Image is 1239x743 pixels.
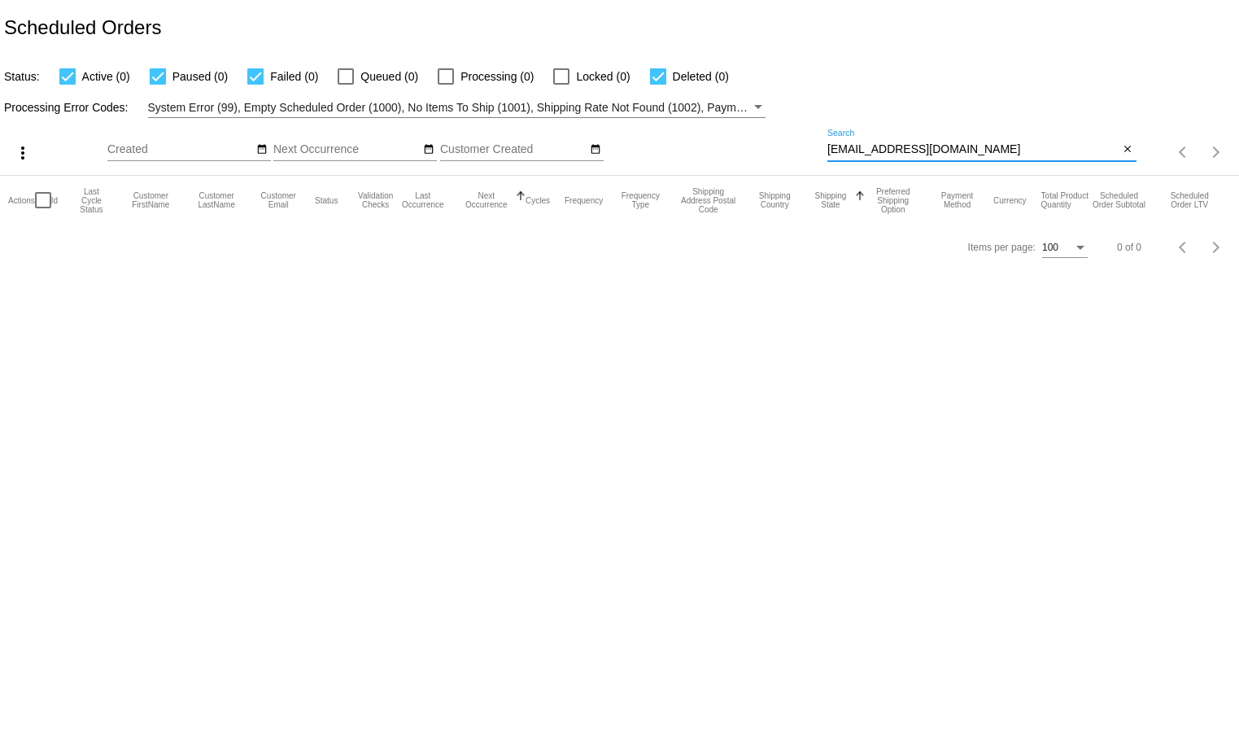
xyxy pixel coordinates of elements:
[1041,176,1090,225] mat-header-cell: Total Product Quantity
[1200,136,1232,168] button: Next page
[423,143,434,156] mat-icon: date_range
[1167,136,1200,168] button: Previous page
[4,16,161,39] h2: Scheduled Orders
[590,143,601,156] mat-icon: date_range
[315,195,338,205] button: Change sorting for Status
[72,187,111,214] button: Change sorting for LastProcessingCycleId
[256,143,268,156] mat-icon: date_range
[256,191,300,209] button: Change sorting for CustomerEmail
[399,191,447,209] button: Change sorting for LastOccurrenceUtc
[172,67,228,86] span: Paused (0)
[1117,242,1141,253] div: 0 of 0
[191,191,242,209] button: Change sorting for CustomerLastName
[968,242,1036,253] div: Items per page:
[360,67,418,86] span: Queued (0)
[82,67,130,86] span: Active (0)
[125,191,177,209] button: Change sorting for CustomerFirstName
[462,191,511,209] button: Change sorting for NextOccurrenceUtc
[617,191,663,209] button: Change sorting for FrequencyType
[565,195,603,205] button: Change sorting for Frequency
[678,187,738,214] button: Change sorting for ShippingPostcode
[827,143,1119,156] input: Search
[13,143,33,163] mat-icon: more_vert
[1042,242,1058,253] span: 100
[1200,231,1232,264] button: Next page
[811,191,851,209] button: Change sorting for ShippingState
[4,101,129,114] span: Processing Error Codes:
[1167,231,1200,264] button: Previous page
[1089,191,1148,209] button: Change sorting for Subtotal
[576,67,630,86] span: Locked (0)
[352,176,399,225] mat-header-cell: Validation Checks
[440,143,587,156] input: Customer Created
[673,67,729,86] span: Deleted (0)
[753,191,796,209] button: Change sorting for ShippingCountry
[1163,191,1216,209] button: Change sorting for LifetimeValue
[51,195,58,205] button: Change sorting for Id
[993,195,1027,205] button: Change sorting for CurrencyIso
[148,98,766,118] mat-select: Filter by Processing Error Codes
[273,143,420,156] input: Next Occurrence
[8,176,35,225] mat-header-cell: Actions
[1042,243,1088,254] mat-select: Items per page:
[4,70,40,83] span: Status:
[107,143,254,156] input: Created
[1122,143,1133,156] mat-icon: close
[1119,142,1136,159] button: Clear
[936,191,979,209] button: Change sorting for PaymentMethod.Type
[865,187,921,214] button: Change sorting for PreferredShippingOption
[270,67,318,86] span: Failed (0)
[460,67,534,86] span: Processing (0)
[526,195,550,205] button: Change sorting for Cycles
